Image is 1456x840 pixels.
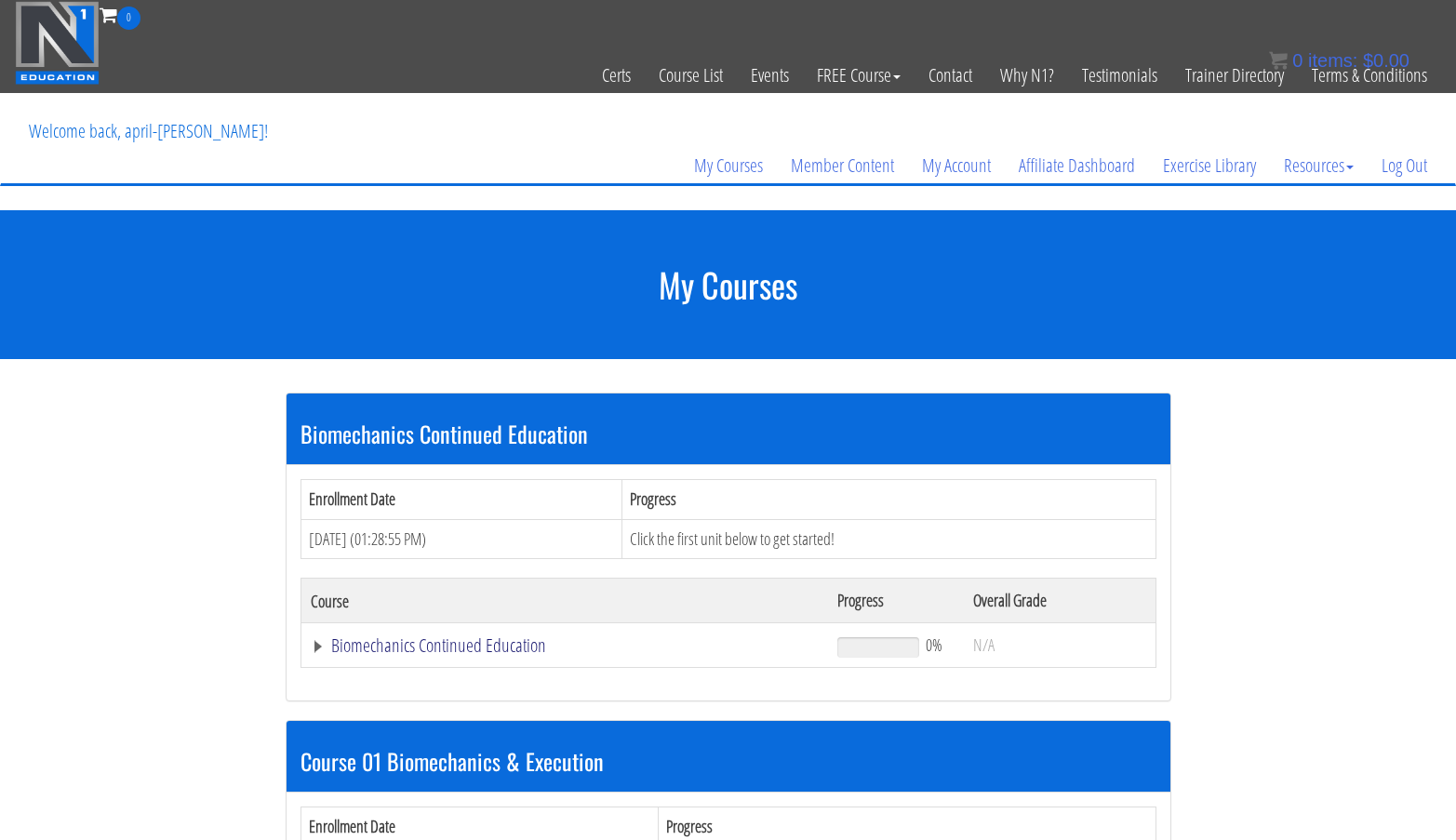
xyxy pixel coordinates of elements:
h3: Biomechanics Continued Education [301,421,1156,446]
a: Events [737,30,803,121]
a: My Courses [680,121,777,210]
span: items: [1308,50,1357,71]
span: 0% [926,634,942,655]
a: Log Out [1368,121,1441,210]
a: 0 items: $0.00 [1269,50,1409,71]
a: Biomechanics Continued Education [311,636,820,655]
th: Progress [622,479,1155,519]
a: Member Content [777,121,908,210]
img: n1-education [15,1,100,85]
th: Overall Grade [964,579,1155,623]
span: 0 [117,7,140,30]
a: Contact [915,30,986,121]
span: $ [1363,50,1373,71]
a: Testimonials [1068,30,1171,121]
h3: Course 01 Biomechanics & Execution [301,749,1156,773]
img: icon11.png [1269,51,1288,70]
a: Why N1? [986,30,1068,121]
a: Certs [588,30,645,121]
a: FREE Course [803,30,915,121]
a: My Account [908,121,1005,210]
a: 0 [100,2,140,27]
th: Enrollment Date [301,479,622,519]
p: Welcome back, april-[PERSON_NAME]! [15,94,282,168]
th: Course [301,579,828,623]
bdi: 0.00 [1363,50,1409,71]
a: Affiliate Dashboard [1005,121,1149,210]
th: Progress [828,579,963,623]
a: Terms & Conditions [1298,30,1441,121]
span: 0 [1292,50,1302,71]
td: N/A [964,623,1155,668]
a: Exercise Library [1149,121,1270,210]
td: Click the first unit below to get started! [622,519,1155,559]
a: Resources [1270,121,1368,210]
a: Trainer Directory [1171,30,1298,121]
a: Course List [645,30,737,121]
td: [DATE] (01:28:55 PM) [301,519,622,559]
